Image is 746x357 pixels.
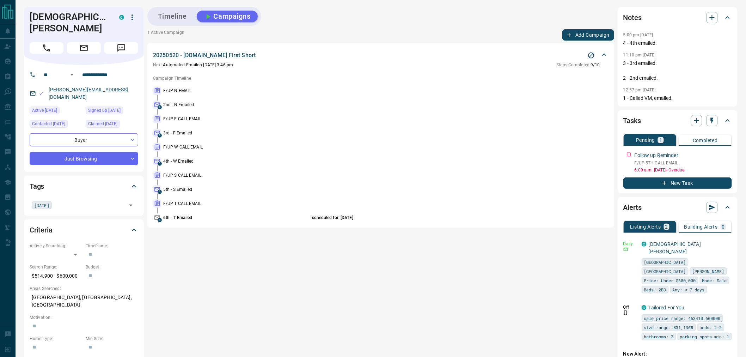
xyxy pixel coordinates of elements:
p: 0 [722,224,725,229]
span: A [158,105,162,109]
svg: Email Valid [39,91,44,96]
span: Signed up [DATE] [88,107,121,114]
p: 5th - S Emailed [163,186,311,193]
p: Completed [693,138,718,143]
p: Budget: [86,264,138,270]
p: 6:00 a.m. [DATE] - Overdue [635,167,732,173]
div: Just Browsing [30,152,138,165]
span: A [158,190,162,194]
h2: Notes [623,12,642,23]
span: Price: Under $600,000 [644,277,696,284]
span: [DATE] [34,202,49,209]
p: 20250520 - [DOMAIN_NAME] First Short [153,51,256,60]
span: sale price range: 463410,660000 [644,315,721,322]
span: Mode: Sale [702,277,727,284]
span: Claimed [DATE] [88,120,117,127]
p: [GEOGRAPHIC_DATA], [GEOGRAPHIC_DATA], [GEOGRAPHIC_DATA] [30,292,138,311]
button: Open [68,71,76,79]
button: Add Campaign [562,29,614,41]
p: Motivation: [30,314,138,321]
span: A [158,133,162,138]
p: 1 Active Campaign [147,29,184,41]
button: Timeline [151,11,194,22]
p: 3rd - F Emailed [163,130,311,136]
button: Campaigns [197,11,258,22]
button: New Task [623,177,732,189]
div: Tags [30,178,138,195]
p: Campaign Timeline [153,75,609,81]
p: 6th - T Emailed [163,214,311,221]
p: 1 - Called VM, emailed. [623,95,732,102]
p: 2nd - N Emailed [163,102,311,108]
p: F/UP N EMAIL [163,87,311,94]
p: 9 / 10 [557,62,600,68]
h2: Alerts [623,202,642,213]
span: beds: 2-2 [700,324,722,331]
div: Tasks [623,112,732,129]
p: 5:00 pm [DATE] [623,32,653,37]
span: Steps Completed: [557,62,591,67]
p: Actively Searching: [30,243,82,249]
h2: Tasks [623,115,641,126]
a: Tailored For You [649,305,685,310]
div: Alerts [623,199,732,216]
p: Off [623,304,637,310]
span: bathrooms: 2 [644,333,674,340]
p: F/UP 5TH CALL EMAIL [635,160,732,166]
p: F/UP F CALL EMAIL [163,116,311,122]
p: Home Type: [30,335,82,342]
span: Any: < 7 days [673,286,705,293]
p: F/UP S CALL EMAIL [163,172,311,178]
p: Building Alerts [684,224,718,229]
span: Call [30,42,63,54]
span: parking spots min: 1 [680,333,729,340]
p: 3 - 3rd emailed. 2 - 2nd emailed. [623,60,732,82]
p: 11:10 pm [DATE] [623,53,656,58]
span: Beds: 2BD [644,286,666,293]
span: Contacted [DATE] [32,120,65,127]
div: Thu Oct 02 2025 [86,120,138,130]
svg: Push Notification Only [623,310,628,315]
p: Pending [636,138,655,143]
div: Thu Oct 02 2025 [30,120,82,130]
span: Email [67,42,101,54]
div: condos.ca [642,242,647,247]
p: Timeframe: [86,243,138,249]
h1: [DEMOGRAPHIC_DATA][PERSON_NAME] [30,11,109,34]
p: F/UP W CALL EMAIL [163,144,311,150]
p: $514,900 - $600,000 [30,270,82,282]
h2: Criteria [30,224,53,236]
p: Areas Searched: [30,285,138,292]
span: [PERSON_NAME] [692,268,724,275]
svg: Email [623,247,628,252]
p: Daily [623,241,637,247]
div: Criteria [30,222,138,238]
p: Search Range: [30,264,82,270]
span: A [158,162,162,166]
div: Buyer [30,133,138,146]
p: 2 [665,224,668,229]
div: Thu Oct 02 2025 [86,107,138,116]
h2: Tags [30,181,44,192]
p: Min Size: [86,335,138,342]
p: scheduled for: [DATE] [312,214,558,221]
div: condos.ca [642,305,647,310]
a: [PERSON_NAME][EMAIL_ADDRESS][DOMAIN_NAME] [49,87,128,100]
p: F/UP T CALL EMAIL [163,200,311,207]
p: 4 - 4th emailed. [623,40,732,47]
button: Open [126,200,136,210]
p: 4th - W Emailed [163,158,311,164]
p: 12:57 pm [DATE] [623,87,656,92]
button: Stop Campaign [586,50,597,61]
span: A [158,218,162,222]
span: [GEOGRAPHIC_DATA] [644,268,686,275]
span: [GEOGRAPHIC_DATA] [644,259,686,266]
p: Follow up Reminder [635,152,678,159]
div: 20250520 - [DOMAIN_NAME] First ShortStop CampaignNext:Automated Emailon [DATE] 3:46 pmSteps Compl... [153,50,609,69]
div: Thu Oct 02 2025 [30,107,82,116]
div: condos.ca [119,15,124,20]
span: Active [DATE] [32,107,57,114]
span: Message [104,42,138,54]
p: Automated Email on [DATE] 3:46 pm [153,62,233,68]
p: 1 [659,138,662,143]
